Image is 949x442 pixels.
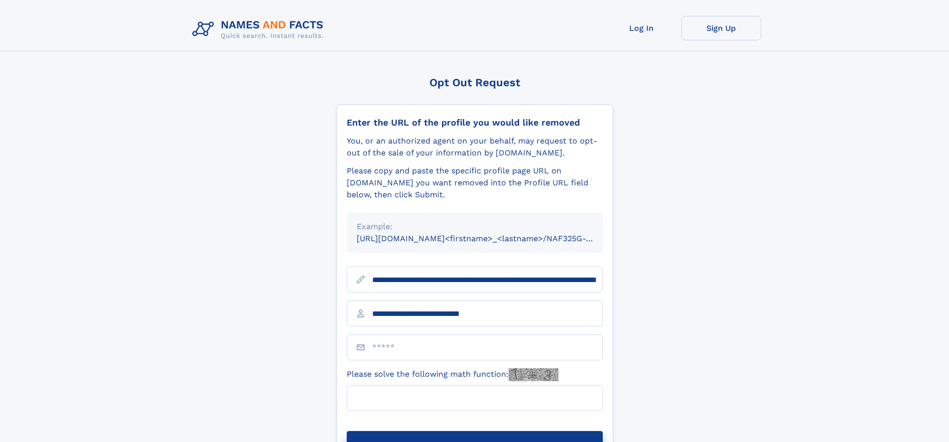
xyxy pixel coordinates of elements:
[357,221,593,233] div: Example:
[347,368,558,381] label: Please solve the following math function:
[336,76,613,89] div: Opt Out Request
[602,16,681,40] a: Log In
[347,117,603,128] div: Enter the URL of the profile you would like removed
[357,234,622,243] small: [URL][DOMAIN_NAME]<firstname>_<lastname>/NAF325G-xxxxxxxx
[188,16,332,43] img: Logo Names and Facts
[681,16,761,40] a: Sign Up
[347,135,603,159] div: You, or an authorized agent on your behalf, may request to opt-out of the sale of your informatio...
[347,165,603,201] div: Please copy and paste the specific profile page URL on [DOMAIN_NAME] you want removed into the Pr...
